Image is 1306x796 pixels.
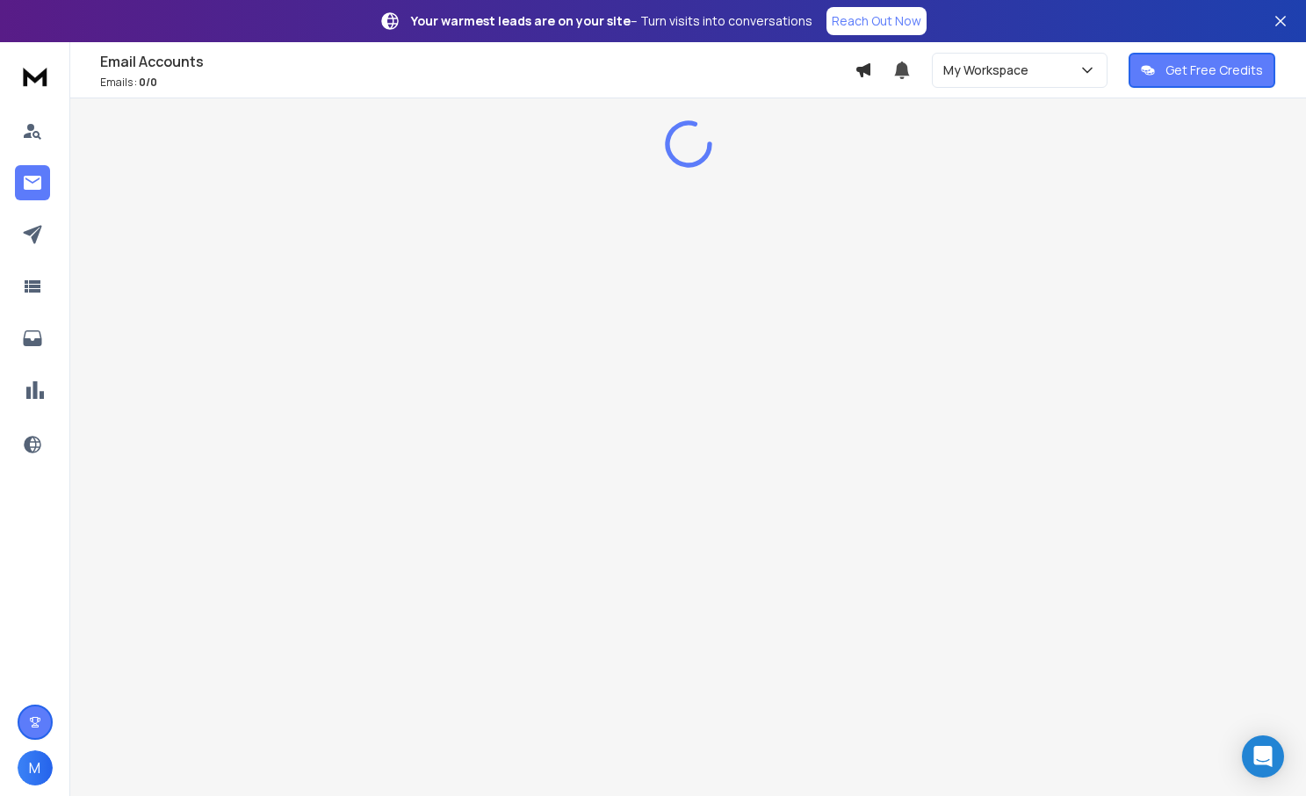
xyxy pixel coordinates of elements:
[832,12,921,30] p: Reach Out Now
[1242,735,1284,778] div: Open Intercom Messenger
[139,75,157,90] span: 0 / 0
[1165,62,1263,79] p: Get Free Credits
[1129,53,1275,88] button: Get Free Credits
[18,750,53,785] button: M
[411,12,812,30] p: – Turn visits into conversations
[18,60,53,92] img: logo
[826,7,927,35] a: Reach Out Now
[100,76,855,90] p: Emails :
[100,51,855,72] h1: Email Accounts
[943,62,1035,79] p: My Workspace
[411,12,631,29] strong: Your warmest leads are on your site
